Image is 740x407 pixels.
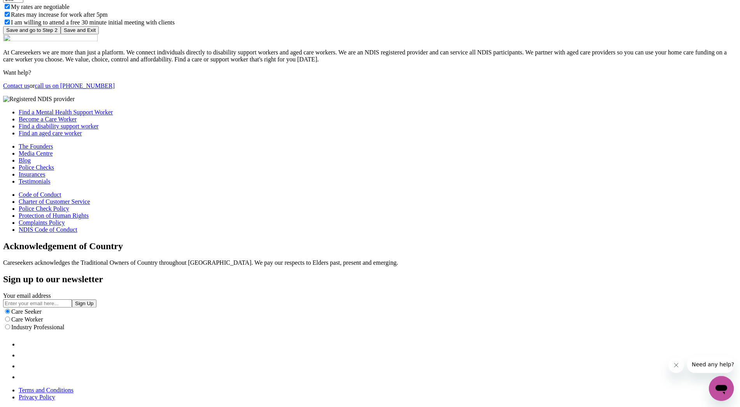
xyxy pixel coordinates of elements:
[3,299,72,307] input: Enter your email here...
[19,130,82,136] a: Find an aged care worker
[19,219,65,226] a: Complaints Policy
[11,316,43,323] label: Care Worker
[3,259,737,266] p: Careseekers acknowledges the Traditional Owners of Country throughout [GEOGRAPHIC_DATA]. We pay o...
[19,226,77,233] a: NDIS Code of Conduct
[3,292,51,299] label: Your email address
[19,394,55,400] a: Privacy Policy
[72,299,96,307] button: Subscribe
[3,82,737,89] p: or
[61,26,99,34] button: Save and Exit
[19,352,28,358] a: Follow Careseekers on Instagram
[3,96,75,103] img: Registered NDIS provider
[19,198,90,205] a: Charter of Customer Service
[3,274,737,285] h2: Sign up to our newsletter
[19,205,69,212] a: Police Check Policy
[709,376,734,401] iframe: Button to launch messaging window
[19,178,51,185] a: Testimonials
[19,212,89,219] a: Protection of Human Rights
[19,143,53,150] a: The Founders
[3,26,61,34] button: Save and go to Step 2
[19,109,113,115] a: Find a Mental Health Support Worker
[19,363,28,369] a: Follow Careseekers on LinkedIn
[5,5,47,12] span: Need any help?
[19,116,77,122] a: Become a Care Worker
[19,150,53,157] a: Media Centre
[11,308,42,315] label: Care Seeker
[19,171,45,178] a: Insurances
[19,123,98,129] a: Find a disability support worker
[3,69,737,76] p: Want help?
[3,241,737,252] h2: Acknowledgement of Country
[19,387,73,393] a: Terms and Conditions
[19,191,61,198] a: Code of Conduct
[11,11,108,18] label: Rates may increase for work after 5pm
[19,374,28,380] a: Follow Careseekers on Twitter
[687,356,734,373] iframe: Message from company
[19,341,28,348] a: Follow Careseekers on Facebook
[3,49,737,63] p: At Careseekers we are more than just a platform. We connect individuals directly to disability su...
[19,157,31,164] a: Blog
[19,164,54,171] a: Police Checks
[11,3,70,10] label: My rates are negotiable
[11,19,175,26] label: I am willing to attend a free 30 minute initial meeting with clients
[3,82,30,89] a: Contact us
[3,36,98,42] a: Careseekers home page
[668,357,684,373] iframe: Close message
[11,324,64,330] label: Industry Professional
[35,82,115,89] a: call us on [PHONE_NUMBER]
